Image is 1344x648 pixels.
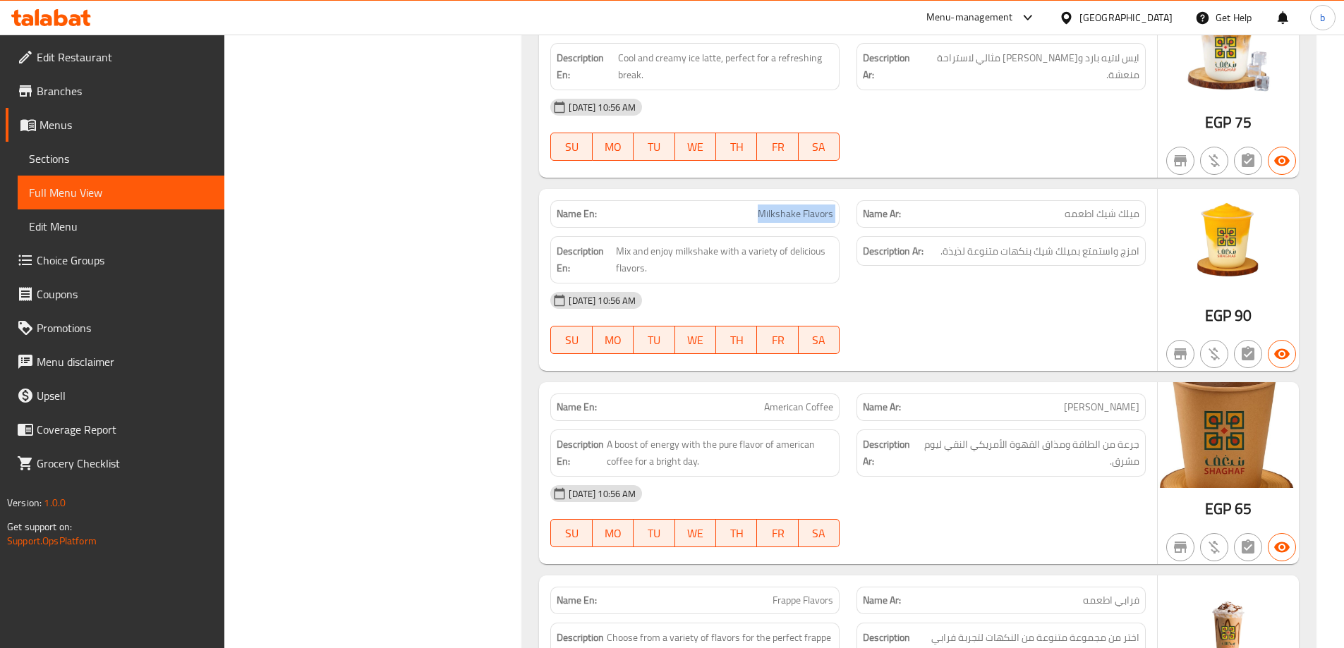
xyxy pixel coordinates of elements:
[1166,147,1194,175] button: Not branch specific item
[618,49,833,84] span: Cool and creamy ice latte, perfect for a refreshing break.
[940,243,1139,260] span: امزج واستمتع بميلك شيك بنكهات متنوعة لذيذة.
[37,455,213,472] span: Grocery Checklist
[557,243,613,277] strong: Description En:
[1166,340,1194,368] button: Not branch specific item
[6,108,224,142] a: Menus
[563,101,641,114] span: [DATE] 10:56 AM
[773,593,833,608] span: Frappe Flavors
[799,133,840,161] button: SA
[6,379,224,412] a: Upsell
[593,326,634,354] button: MO
[1320,10,1325,25] span: b
[639,523,669,544] span: TU
[616,243,833,277] span: Mix and enjoy milkshake with a variety of delicious flavors.
[921,49,1139,84] span: ايس لاتيه بارد وكريمي مثالي لاستراحة منعشة.
[1065,207,1139,221] span: ميلك شيك اطعمه
[758,207,833,221] span: Milkshake Flavors
[757,326,798,354] button: FR
[1083,593,1139,608] span: فرابي اطعمه
[598,137,628,157] span: MO
[1205,302,1231,329] span: EGP
[799,519,840,547] button: SA
[1064,400,1139,415] span: [PERSON_NAME]
[563,294,641,307] span: [DATE] 10:56 AM
[1200,340,1228,368] button: Purchased item
[639,330,669,350] span: TU
[634,519,674,547] button: TU
[757,133,798,161] button: FR
[763,330,792,350] span: FR
[716,133,757,161] button: TH
[29,150,213,167] span: Sections
[37,319,213,336] span: Promotions
[29,184,213,201] span: Full Menu View
[598,523,628,544] span: MO
[37,387,213,404] span: Upsell
[681,137,710,157] span: WE
[557,330,586,350] span: SU
[550,519,592,547] button: SU
[557,523,586,544] span: SU
[804,330,834,350] span: SA
[40,116,213,133] span: Menus
[6,412,224,446] a: Coverage Report
[681,330,710,350] span: WE
[29,218,213,235] span: Edit Menu
[863,436,916,470] strong: Description Ar:
[634,133,674,161] button: TU
[681,523,710,544] span: WE
[675,519,716,547] button: WE
[920,436,1139,470] span: جرعة من الطاقة ومذاق القهوة الأمريكي النقي ليوم مشرق.
[763,523,792,544] span: FR
[863,207,901,221] strong: Name Ar:
[722,137,751,157] span: TH
[1268,533,1296,561] button: Available
[6,243,224,277] a: Choice Groups
[37,82,213,99] span: Branches
[37,286,213,302] span: Coupons
[716,519,757,547] button: TH
[18,209,224,243] a: Edit Menu
[44,494,66,512] span: 1.0.0
[1205,109,1231,136] span: EGP
[6,40,224,74] a: Edit Restaurant
[37,252,213,269] span: Choice Groups
[1200,533,1228,561] button: Purchased item
[722,523,751,544] span: TH
[598,330,628,350] span: MO
[6,74,224,108] a: Branches
[557,436,604,470] strong: Description En:
[37,353,213,370] span: Menu disclaimer
[675,326,716,354] button: WE
[804,523,834,544] span: SA
[557,207,597,221] strong: Name En:
[675,133,716,161] button: WE
[18,142,224,176] a: Sections
[1235,109,1252,136] span: 75
[1234,533,1262,561] button: Not has choices
[863,243,924,260] strong: Description Ar:
[607,436,833,470] span: A boost of energy with the pure flavor of american coffee for a bright day.
[863,49,919,84] strong: Description Ar:
[7,518,72,536] span: Get support on:
[926,9,1013,26] div: Menu-management
[6,311,224,345] a: Promotions
[1234,147,1262,175] button: Not has choices
[37,421,213,438] span: Coverage Report
[757,519,798,547] button: FR
[639,137,669,157] span: TU
[550,326,592,354] button: SU
[593,519,634,547] button: MO
[1200,147,1228,175] button: Purchased item
[1205,495,1231,522] span: EGP
[6,277,224,311] a: Coupons
[557,49,615,84] strong: Description En:
[593,133,634,161] button: MO
[804,137,834,157] span: SA
[1235,495,1252,522] span: 65
[1268,340,1296,368] button: Available
[557,137,586,157] span: SU
[1166,533,1194,561] button: Not branch specific item
[550,133,592,161] button: SU
[722,330,751,350] span: TH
